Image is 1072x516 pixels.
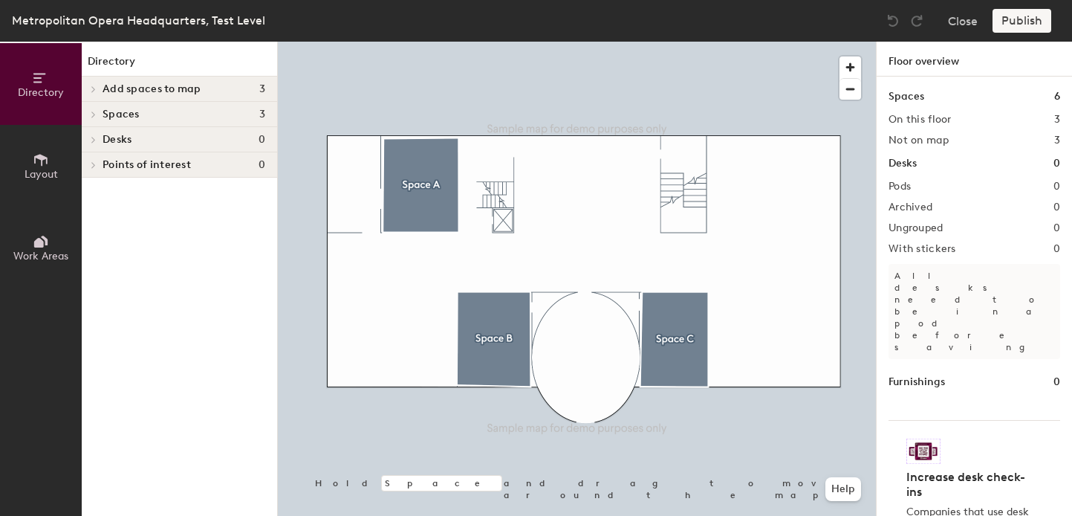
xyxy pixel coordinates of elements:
[889,201,932,213] h2: Archived
[13,250,68,262] span: Work Areas
[889,374,945,390] h1: Furnishings
[1054,135,1060,146] h2: 3
[25,168,58,181] span: Layout
[259,83,265,95] span: 3
[889,88,924,105] h1: Spaces
[889,135,949,146] h2: Not on map
[889,114,952,126] h2: On this floor
[889,181,911,193] h2: Pods
[18,86,64,99] span: Directory
[889,222,943,234] h2: Ungrouped
[1053,181,1060,193] h2: 0
[1053,243,1060,255] h2: 0
[889,243,956,255] h2: With stickers
[909,13,924,28] img: Redo
[259,109,265,120] span: 3
[1053,155,1060,172] h1: 0
[1053,222,1060,234] h2: 0
[886,13,900,28] img: Undo
[1054,114,1060,126] h2: 3
[12,11,265,30] div: Metropolitan Opera Headquarters, Test Level
[103,109,140,120] span: Spaces
[906,470,1033,500] h4: Increase desk check-ins
[103,159,191,171] span: Points of interest
[906,439,941,464] img: Sticker logo
[825,477,861,501] button: Help
[889,264,1060,359] p: All desks need to be in a pod before saving
[889,155,917,172] h1: Desks
[877,42,1072,77] h1: Floor overview
[948,9,978,33] button: Close
[259,159,265,171] span: 0
[1054,88,1060,105] h1: 6
[1053,201,1060,213] h2: 0
[1053,374,1060,390] h1: 0
[103,134,131,146] span: Desks
[259,134,265,146] span: 0
[82,54,277,77] h1: Directory
[103,83,201,95] span: Add spaces to map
